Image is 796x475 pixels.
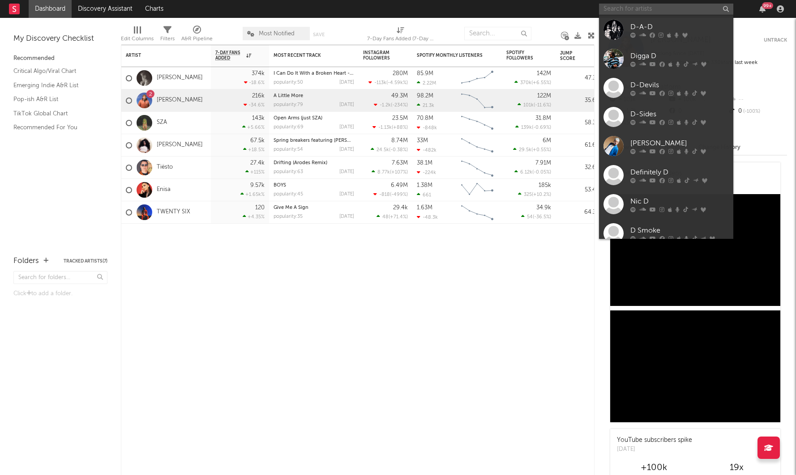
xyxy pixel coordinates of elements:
[560,95,596,106] div: 35.6
[64,259,107,263] button: Tracked Artists(7)
[630,167,729,178] div: Definitely D
[13,271,107,284] input: Search for folders...
[533,81,550,85] span: +6.55 %
[560,162,596,173] div: 32.6
[417,138,428,144] div: 33M
[391,93,408,99] div: 49.3M
[521,125,532,130] span: 139k
[518,191,551,197] div: ( )
[13,288,107,299] div: Click to add a folder.
[274,147,303,152] div: popularity: 54
[599,15,733,44] a: D-A-D
[514,169,551,175] div: ( )
[181,34,213,44] div: A&R Pipeline
[543,138,551,144] div: 6M
[513,147,551,153] div: ( )
[160,22,175,48] div: Filters
[520,81,531,85] span: 370k
[617,445,692,454] div: [DATE]
[13,66,98,76] a: Critical Algo/Viral Chart
[560,73,596,84] div: 47.3
[121,22,154,48] div: Edit Columns
[126,53,193,58] div: Artist
[630,21,729,32] div: D-A-D
[367,34,434,44] div: 7-Day Fans Added (7-Day Fans Added)
[274,116,354,121] div: Open Arms (just SZA)
[255,205,265,211] div: 120
[252,115,265,121] div: 143k
[390,215,407,220] span: +71.4 %
[274,183,354,188] div: BOYS
[13,53,107,64] div: Recommended
[13,256,39,267] div: Folders
[742,109,760,114] span: -100 %
[259,31,295,37] span: Most Notified
[13,34,107,44] div: My Discovery Checklist
[599,102,733,131] a: D-Sides
[617,436,692,445] div: YouTube subscribers spike
[519,148,531,153] span: 29.5k
[520,170,532,175] span: 6.12k
[339,102,354,107] div: [DATE]
[157,74,203,82] a: [PERSON_NAME]
[630,196,729,207] div: Nic D
[630,225,729,236] div: D Smoke
[160,34,175,44] div: Filters
[535,160,551,166] div: 7.91M
[539,182,551,188] div: 185k
[534,215,550,220] span: -36.5 %
[274,183,286,188] a: BOYS
[533,148,550,153] span: +0.55 %
[630,51,729,61] div: Digga D
[560,207,596,218] div: 64.3
[560,185,596,195] div: 53.4
[695,462,778,473] div: 19 x
[374,81,386,85] span: -113k
[274,80,303,85] div: popularity: 50
[274,93,354,98] div: A Little More
[457,134,497,157] svg: Chart title
[417,147,437,153] div: -482k
[250,182,265,188] div: 9.57k
[374,102,408,108] div: ( )
[157,208,190,216] a: TWENTY SIX
[457,157,497,179] svg: Chart title
[391,182,408,188] div: 6.49M
[515,124,551,130] div: ( )
[274,161,327,165] a: Drifting (Arodes Remix)
[392,160,408,166] div: 7.63M
[612,462,695,473] div: +100k
[537,93,551,99] div: 122M
[417,53,484,58] div: Spotify Monthly Listeners
[599,4,733,15] input: Search for artists
[242,124,265,130] div: +5.66 %
[252,71,265,76] div: 374k
[274,71,354,76] div: I Can Do It With a Broken Heart - Dombresky Remix
[391,170,407,175] span: +107 %
[560,118,596,128] div: 58.3
[728,94,787,106] div: --
[417,182,432,188] div: 1.38M
[537,71,551,76] div: 142M
[417,115,433,121] div: 70.8M
[274,205,308,210] a: Give Me A Sign
[13,109,98,119] a: TikTok Global Chart
[762,2,773,9] div: 99 +
[393,125,407,130] span: +88 %
[457,179,497,201] svg: Chart title
[599,44,733,73] a: Digga D
[378,125,392,130] span: -1.13k
[13,123,98,132] a: Recommended For You
[417,205,432,211] div: 1.63M
[377,170,390,175] span: 8.77k
[240,191,265,197] div: +1.65k %
[533,125,550,130] span: -0.69 %
[533,192,550,197] span: +10.2 %
[417,214,438,220] div: -48.3k
[245,169,265,175] div: +115 %
[243,147,265,153] div: +18.5 %
[417,170,436,175] div: -224k
[630,138,729,148] div: [PERSON_NAME]
[417,192,431,198] div: 661
[599,161,733,190] a: Definitely D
